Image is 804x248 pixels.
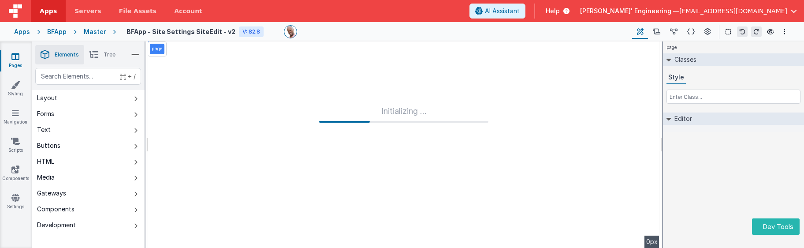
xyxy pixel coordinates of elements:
div: HTML [37,157,54,166]
span: Help [546,7,560,15]
span: + / [120,68,136,85]
img: 11ac31fe5dc3d0eff3fbbbf7b26fa6e1 [284,26,297,38]
span: AI Assistant [485,7,520,15]
button: Media [32,169,145,185]
button: Dev Tools [752,218,800,235]
h2: Editor [671,113,692,125]
button: Components [32,201,145,217]
button: Buttons [32,138,145,154]
button: [PERSON_NAME]' Engineering — [EMAIL_ADDRESS][DOMAIN_NAME] [580,7,797,15]
div: Forms [37,109,54,118]
button: Forms [32,106,145,122]
div: Buttons [37,141,60,150]
button: Development [32,217,145,233]
div: Initializing ... [319,105,488,123]
div: BFApp [47,27,67,36]
div: Apps [14,27,30,36]
div: Master [84,27,106,36]
input: Enter Class... [666,90,800,104]
button: Style [666,71,686,84]
button: Gateways [32,185,145,201]
div: Text [37,125,51,134]
span: Elements [55,51,79,58]
span: Servers [74,7,101,15]
span: Apps [40,7,57,15]
p: page [152,45,163,53]
span: [PERSON_NAME]' Engineering — [580,7,679,15]
div: V: 82.8 [239,26,264,37]
div: Components [37,205,74,214]
button: Text [32,122,145,138]
button: HTML [32,154,145,169]
span: File Assets [119,7,157,15]
div: --> [148,41,659,248]
span: [EMAIL_ADDRESS][DOMAIN_NAME] [679,7,787,15]
button: Options [779,26,790,37]
div: Layout [37,94,57,102]
span: Tree [104,51,115,58]
button: Layout [32,90,145,106]
input: Search Elements... [35,68,141,85]
h4: page [663,41,681,53]
div: Development [37,221,76,229]
div: Gateways [37,189,66,198]
div: Media [37,173,55,182]
h2: Classes [671,53,696,66]
h4: BFApp - Site Settings SiteEdit - v2 [127,28,235,35]
button: AI Assistant [469,4,525,19]
div: 0px [644,236,659,248]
